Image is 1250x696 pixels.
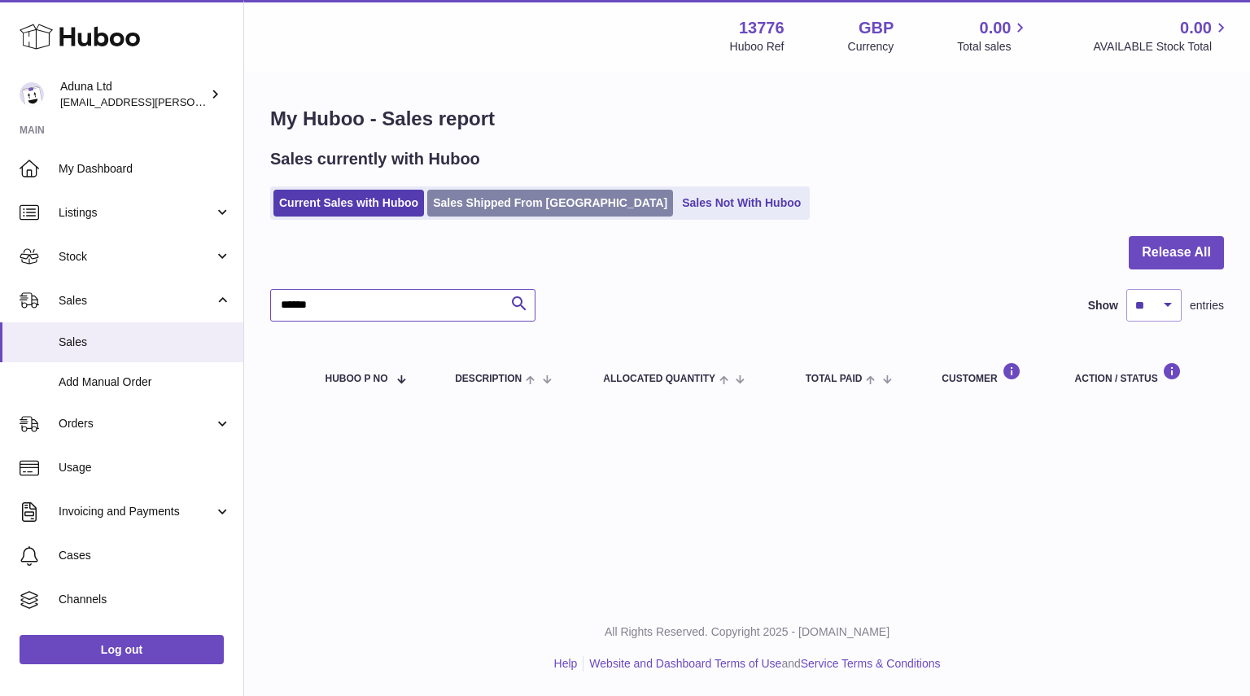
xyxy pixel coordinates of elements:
[1190,298,1224,313] span: entries
[59,416,214,431] span: Orders
[583,656,940,672] li: and
[589,657,781,670] a: Website and Dashboard Terms of Use
[801,657,941,670] a: Service Terms & Conditions
[1093,39,1230,55] span: AVAILABLE Stock Total
[1088,298,1118,313] label: Show
[957,39,1029,55] span: Total sales
[806,374,863,384] span: Total paid
[942,362,1042,384] div: Customer
[1093,17,1230,55] a: 0.00 AVAILABLE Stock Total
[20,635,224,664] a: Log out
[59,293,214,309] span: Sales
[957,17,1029,55] a: 0.00 Total sales
[980,17,1012,39] span: 0.00
[455,374,522,384] span: Description
[270,148,480,170] h2: Sales currently with Huboo
[59,161,231,177] span: My Dashboard
[676,190,806,217] a: Sales Not With Huboo
[270,106,1224,132] h1: My Huboo - Sales report
[59,592,231,607] span: Channels
[326,374,388,384] span: Huboo P no
[59,249,214,265] span: Stock
[1180,17,1212,39] span: 0.00
[1075,362,1208,384] div: Action / Status
[59,504,214,519] span: Invoicing and Payments
[848,39,894,55] div: Currency
[554,657,578,670] a: Help
[739,17,785,39] strong: 13776
[59,335,231,350] span: Sales
[20,82,44,107] img: deborahe.kamara@aduna.com
[59,374,231,390] span: Add Manual Order
[1129,236,1224,269] button: Release All
[273,190,424,217] a: Current Sales with Huboo
[730,39,785,55] div: Huboo Ref
[59,460,231,475] span: Usage
[603,374,715,384] span: ALLOCATED Quantity
[859,17,894,39] strong: GBP
[59,205,214,221] span: Listings
[257,624,1237,640] p: All Rights Reserved. Copyright 2025 - [DOMAIN_NAME]
[60,95,413,108] span: [EMAIL_ADDRESS][PERSON_NAME][PERSON_NAME][DOMAIN_NAME]
[59,548,231,563] span: Cases
[427,190,673,217] a: Sales Shipped From [GEOGRAPHIC_DATA]
[60,79,207,110] div: Aduna Ltd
